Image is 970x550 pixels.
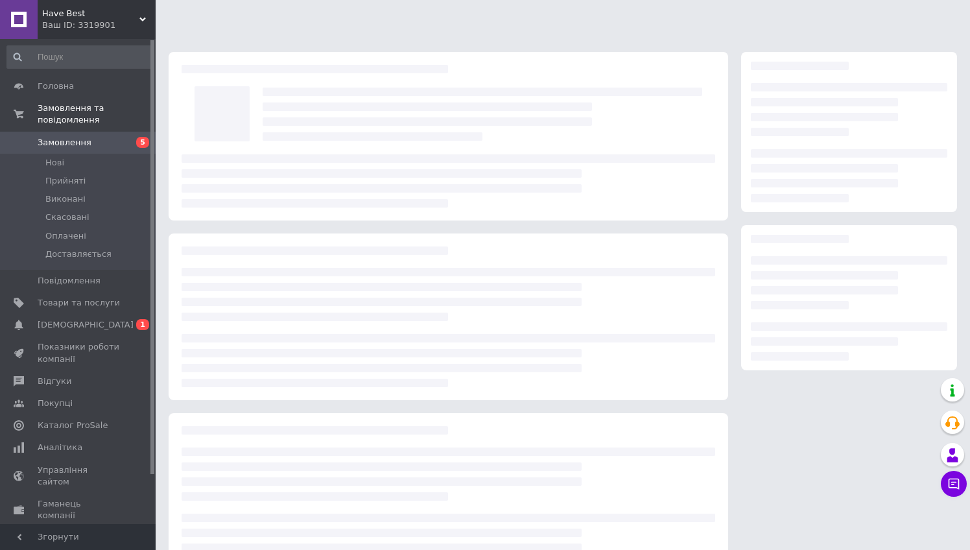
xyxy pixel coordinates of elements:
span: Відгуки [38,376,71,387]
span: Товари та послуги [38,297,120,309]
span: Гаманець компанії [38,498,120,521]
span: Доставляється [45,248,112,260]
span: Повідомлення [38,275,101,287]
span: Головна [38,80,74,92]
span: Показники роботи компанії [38,341,120,365]
span: Виконані [45,193,86,205]
span: Замовлення та повідомлення [38,102,156,126]
span: Покупці [38,398,73,409]
span: Каталог ProSale [38,420,108,431]
span: Оплачені [45,230,86,242]
span: Нові [45,157,64,169]
span: Have Best [42,8,139,19]
span: [DEMOGRAPHIC_DATA] [38,319,134,331]
span: Аналітика [38,442,82,453]
span: Скасовані [45,211,89,223]
span: 1 [136,319,149,330]
button: Чат з покупцем [941,471,967,497]
div: Ваш ID: 3319901 [42,19,156,31]
span: Замовлення [38,137,91,149]
span: Прийняті [45,175,86,187]
span: 5 [136,137,149,148]
span: Управління сайтом [38,464,120,488]
input: Пошук [6,45,153,69]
